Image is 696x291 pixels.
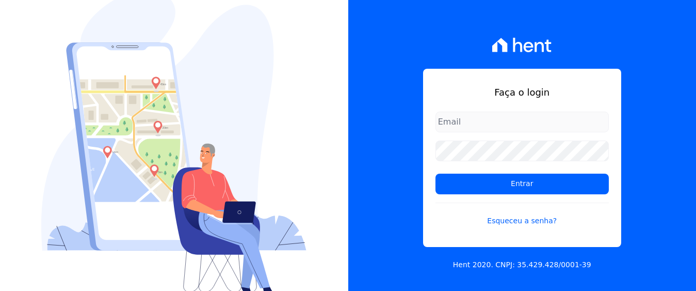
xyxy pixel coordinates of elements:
input: Email [435,112,609,132]
a: Esqueceu a senha? [435,203,609,226]
h1: Faça o login [435,85,609,99]
p: Hent 2020. CNPJ: 35.429.428/0001-39 [453,259,591,270]
input: Entrar [435,174,609,194]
